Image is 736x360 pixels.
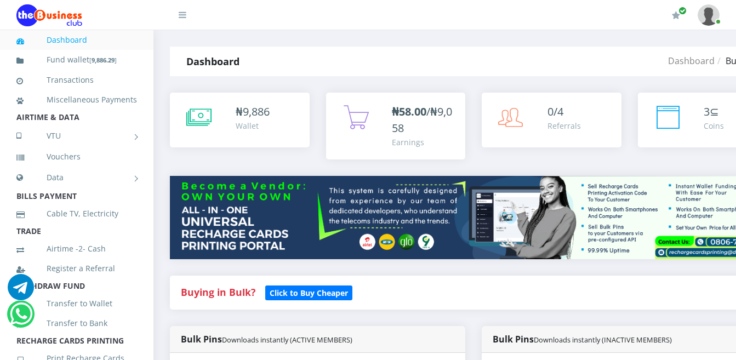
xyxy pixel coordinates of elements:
[16,311,137,336] a: Transfer to Bank
[672,11,680,20] i: Renew/Upgrade Subscription
[16,201,137,226] a: Cable TV, Electricity
[16,122,137,150] a: VTU
[89,56,117,64] small: [ ]
[16,291,137,316] a: Transfer to Wallet
[493,333,672,345] strong: Bulk Pins
[16,87,137,112] a: Miscellaneous Payments
[186,55,239,68] strong: Dashboard
[547,104,563,119] span: 0/4
[326,93,466,159] a: ₦58.00/₦9,058 Earnings
[16,256,137,281] a: Register a Referral
[10,309,32,327] a: Chat for support
[181,285,255,299] strong: Buying in Bulk?
[16,164,137,191] a: Data
[265,285,352,299] a: Click to Buy Cheaper
[92,56,115,64] b: 9,886.29
[236,120,270,132] div: Wallet
[704,104,724,120] div: ⊆
[270,288,348,298] b: Click to Buy Cheaper
[170,93,310,147] a: ₦9,886 Wallet
[482,93,621,147] a: 0/4 Referrals
[678,7,687,15] span: Renew/Upgrade Subscription
[16,27,137,53] a: Dashboard
[16,236,137,261] a: Airtime -2- Cash
[16,47,137,73] a: Fund wallet[9,886.29]
[668,55,715,67] a: Dashboard
[16,4,82,26] img: Logo
[16,144,137,169] a: Vouchers
[392,104,426,119] b: ₦58.00
[534,335,672,345] small: Downloads instantly (INACTIVE MEMBERS)
[236,104,270,120] div: ₦
[392,136,455,148] div: Earnings
[181,333,352,345] strong: Bulk Pins
[243,104,270,119] span: 9,886
[222,335,352,345] small: Downloads instantly (ACTIVE MEMBERS)
[698,4,720,26] img: User
[547,120,581,132] div: Referrals
[392,104,452,135] span: /₦9,058
[704,120,724,132] div: Coins
[8,282,34,300] a: Chat for support
[704,104,710,119] span: 3
[16,67,137,93] a: Transactions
